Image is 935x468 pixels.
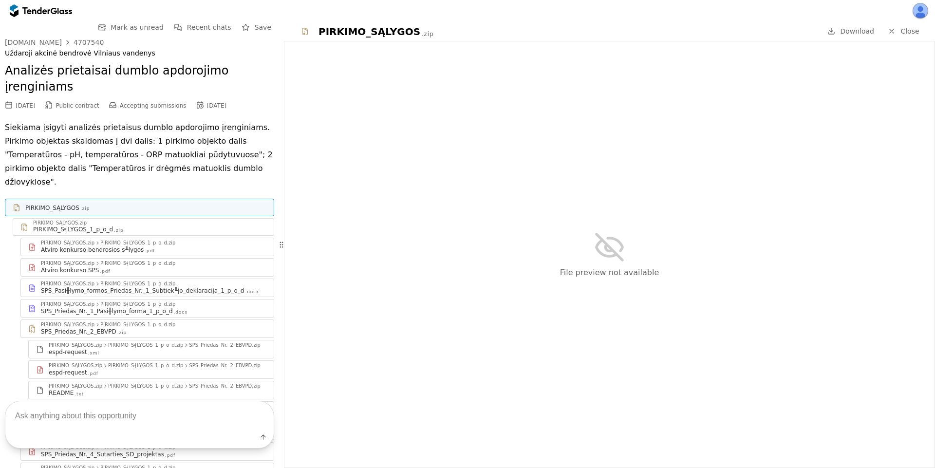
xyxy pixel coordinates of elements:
[207,102,227,109] div: [DATE]
[189,343,261,348] div: SPS_Priedas_Nr._2_EBVPD.zip
[95,21,167,34] button: Mark as unread
[25,204,79,212] div: PIRKIMO_SĄLYGOS
[20,279,274,297] a: PIRKIMO_SĄLYGOS.zipPIRKIMO_S╡LYGOS_1_p_o_d.zipSPS_Pasi╫lymo_formos_Priedas_Nr._1_Subtiek╙jo_dekla...
[41,287,244,295] div: SPS_Pasi╫lymo_formos_Priedas_Nr._1_Subtiek╙jo_deklaracija_1_p_o_d
[100,268,110,275] div: .pdf
[245,289,259,295] div: .docx
[100,241,175,245] div: PIRKIMO_S╡LYGOS_1_p_o_d.zip
[41,241,94,245] div: PIRKIMO_SĄLYGOS.zip
[41,266,99,274] div: Atviro konkurso SPS
[41,261,94,266] div: PIRKIMO_SĄLYGOS.zip
[560,268,659,277] span: File preview not available
[5,63,274,95] h2: Analizės prietaisai dumblo apdorojimo įrenginiams
[882,25,925,37] a: Close
[33,225,113,233] div: PIRKIMO_S╡LYGOS_1_p_o_d
[840,27,874,35] span: Download
[88,350,99,356] div: .xml
[88,371,98,377] div: .pdf
[20,258,274,277] a: PIRKIMO_SĄLYGOS.zipPIRKIMO_S╡LYGOS_1_p_o_d.zipAtviro konkurso SPS.pdf
[187,23,231,31] span: Recent chats
[100,322,175,327] div: PIRKIMO_S╡LYGOS_1_p_o_d.zip
[13,218,274,236] a: PIRKIMO_SĄLYGOS.zipPIRKIMO_S╡LYGOS_1_p_o_d.zip
[20,238,274,256] a: PIRKIMO_SĄLYGOS.zipPIRKIMO_S╡LYGOS_1_p_o_d.zipAtviro konkurso bendrosios s╨lygos.pdf
[49,343,102,348] div: PIRKIMO_SĄLYGOS.zip
[80,206,90,212] div: .zip
[49,369,87,376] div: espd-request
[255,23,271,31] span: Save
[20,299,274,318] a: PIRKIMO_SĄLYGOS.zipPIRKIMO_S╡LYGOS_1_p_o_d.zipSPS_Priedas_Nr._1_Pasi╫lymo_forma_1_p_o_d.docx
[16,102,36,109] div: [DATE]
[111,23,164,31] span: Mark as unread
[108,343,183,348] div: PIRKIMO_S╡LYGOS_1_p_o_d.zip
[239,21,274,34] button: Save
[5,38,104,46] a: [DOMAIN_NAME]4707540
[20,319,274,338] a: PIRKIMO_SĄLYGOS.zipPIRKIMO_S╡LYGOS_1_p_o_d.zipSPS_Priedas_Nr._2_EBVPD.zip
[145,248,155,254] div: .pdf
[5,121,274,189] p: Siekiama įsigyti analizės prietaisus dumblo apdorojimo įrenginiams. Pirkimo objektas skaidomas į ...
[41,281,94,286] div: PIRKIMO_SĄLYGOS.zip
[5,49,274,57] div: Uždaroji akcinė bendrovė Vilniaus vandenys
[5,39,62,46] div: [DOMAIN_NAME]
[49,363,102,368] div: PIRKIMO_SĄLYGOS.zip
[318,25,420,38] div: PIRKIMO_SĄLYGOS
[41,302,94,307] div: PIRKIMO_SĄLYGOS.zip
[421,30,434,38] div: .zip
[28,360,274,379] a: PIRKIMO_SĄLYGOS.zipPIRKIMO_S╡LYGOS_1_p_o_d.zipSPS_Priedas_Nr._2_EBVPD.zipespd-request.pdf
[100,302,175,307] div: PIRKIMO_S╡LYGOS_1_p_o_d.zip
[100,281,175,286] div: PIRKIMO_S╡LYGOS_1_p_o_d.zip
[174,309,188,316] div: .docx
[900,27,919,35] span: Close
[824,25,877,37] a: Download
[28,340,274,358] a: PIRKIMO_SĄLYGOS.zipPIRKIMO_S╡LYGOS_1_p_o_d.zipSPS_Priedas_Nr._2_EBVPD.zipespd-request.xml
[56,102,99,109] span: Public contract
[100,261,175,266] div: PIRKIMO_S╡LYGOS_1_p_o_d.zip
[41,328,116,336] div: SPS_Priedas_Nr._2_EBVPD
[33,221,87,225] div: PIRKIMO_SĄLYGOS.zip
[120,102,187,109] span: Accepting submissions
[171,21,234,34] button: Recent chats
[49,348,87,356] div: espd-request
[41,246,144,254] div: Atviro konkurso bendrosios s╨lygos
[114,227,123,234] div: .zip
[41,307,173,315] div: SPS_Priedas_Nr._1_Pasi╫lymo_forma_1_p_o_d
[74,39,104,46] div: 4707540
[41,322,94,327] div: PIRKIMO_SĄLYGOS.zip
[5,199,274,216] a: PIRKIMO_SĄLYGOS.zip
[189,363,261,368] div: SPS_Priedas_Nr._2_EBVPD.zip
[117,330,127,336] div: .zip
[28,381,274,399] a: PIRKIMO_SĄLYGOS.zipPIRKIMO_S╡LYGOS_1_p_o_d.zipSPS_Priedas_Nr._2_EBVPD.zipREADME.txt
[108,363,183,368] div: PIRKIMO_S╡LYGOS_1_p_o_d.zip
